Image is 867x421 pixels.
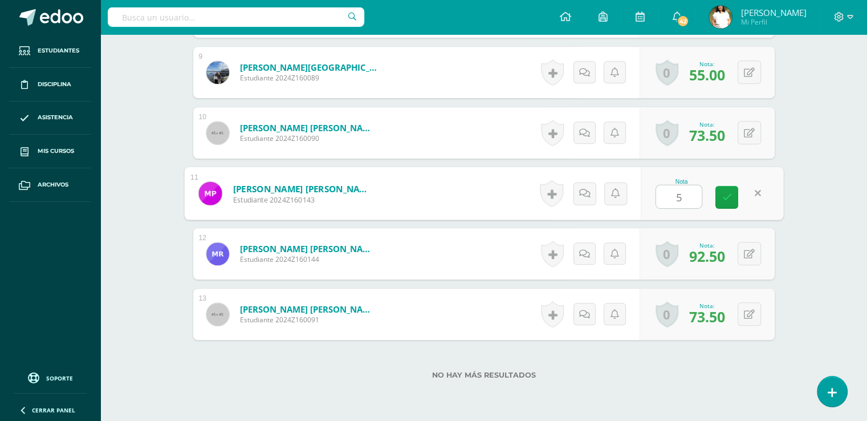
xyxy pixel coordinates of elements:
[677,15,689,27] span: 42
[38,180,68,189] span: Archivos
[206,61,229,84] img: 048c5498daa5038d0e2262d515d23ffe.png
[656,178,707,184] div: Nota
[108,7,364,27] input: Busca un usuario...
[689,120,725,128] div: Nota:
[689,307,725,326] span: 73.50
[38,147,74,156] span: Mis cursos
[689,65,725,84] span: 55.00
[689,241,725,249] div: Nota:
[689,246,725,266] span: 92.50
[240,254,377,264] span: Estudiante 2024Z160144
[240,303,377,315] a: [PERSON_NAME] [PERSON_NAME]
[198,181,222,205] img: 01a78949391f59fc7837a8c26efe6b20.png
[233,195,373,205] span: Estudiante 2024Z160143
[689,60,725,68] div: Nota:
[656,241,678,267] a: 0
[193,371,775,379] label: No hay más resultados
[38,80,71,89] span: Disciplina
[240,62,377,73] a: [PERSON_NAME][GEOGRAPHIC_DATA]
[240,122,377,133] a: [PERSON_NAME] [PERSON_NAME]
[9,102,91,135] a: Asistencia
[38,46,79,55] span: Estudiantes
[656,59,678,86] a: 0
[9,168,91,202] a: Archivos
[206,242,229,265] img: 5d2d81588ed9166d9a3fee1acc1d0f9d.png
[709,6,732,29] img: c7b04b25378ff11843444faa8800c300.png
[240,243,377,254] a: [PERSON_NAME] [PERSON_NAME]
[740,7,806,18] span: [PERSON_NAME]
[656,301,678,327] a: 0
[656,185,702,208] input: 0-100.0
[656,120,678,146] a: 0
[206,303,229,326] img: 45x45
[689,126,725,145] span: 73.50
[240,315,377,325] span: Estudiante 2024Z160091
[740,17,806,27] span: Mi Perfil
[32,406,75,414] span: Cerrar panel
[14,370,87,385] a: Soporte
[38,113,73,122] span: Asistencia
[240,133,377,143] span: Estudiante 2024Z160090
[9,68,91,102] a: Disciplina
[46,374,73,382] span: Soporte
[233,183,373,195] a: [PERSON_NAME] [PERSON_NAME]
[9,34,91,68] a: Estudiantes
[206,122,229,144] img: 45x45
[240,73,377,83] span: Estudiante 2024Z160089
[9,135,91,168] a: Mis cursos
[689,302,725,310] div: Nota:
